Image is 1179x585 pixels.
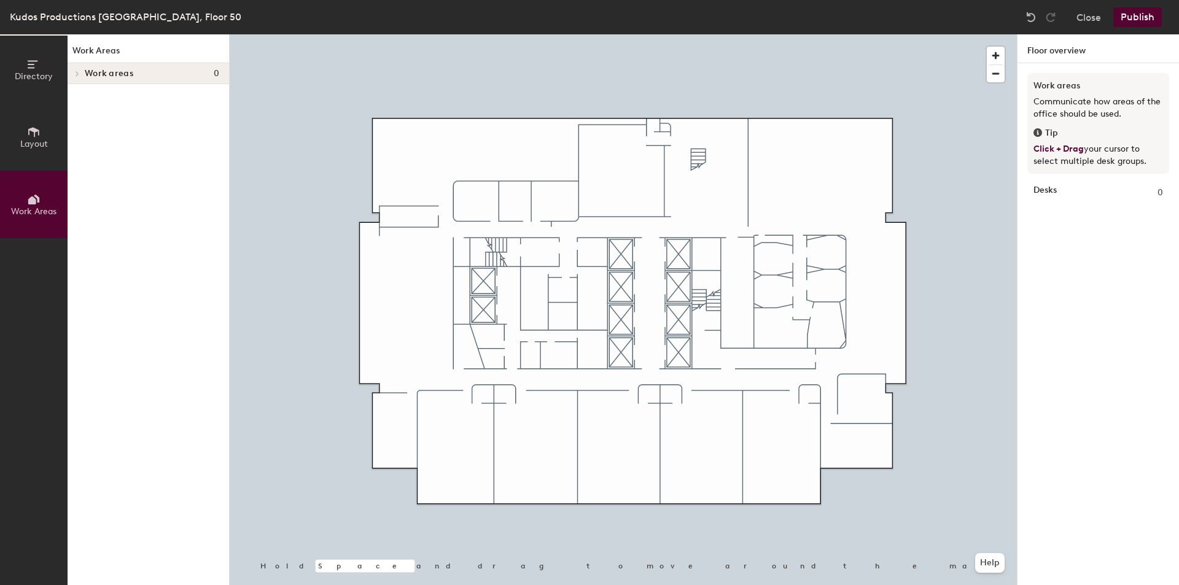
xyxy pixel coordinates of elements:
button: Publish [1113,7,1162,27]
span: Work areas [85,69,133,79]
strong: Desks [1033,186,1057,200]
span: 0 [1158,186,1163,200]
span: 0 [214,69,219,79]
h1: Work Areas [68,44,229,63]
p: your cursor to select multiple desk groups. [1033,143,1163,168]
span: Directory [15,71,53,82]
h3: Work areas [1033,79,1163,93]
p: Communicate how areas of the office should be used. [1033,96,1163,120]
span: Layout [20,139,48,149]
img: Redo [1045,11,1057,23]
button: Help [975,553,1005,573]
button: Close [1076,7,1101,27]
span: Work Areas [11,206,56,217]
div: Tip [1033,126,1163,140]
span: Click + Drag [1033,144,1084,154]
img: Undo [1025,11,1037,23]
div: Kudos Productions [GEOGRAPHIC_DATA], Floor 50 [10,9,241,25]
h1: Floor overview [1018,34,1179,63]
